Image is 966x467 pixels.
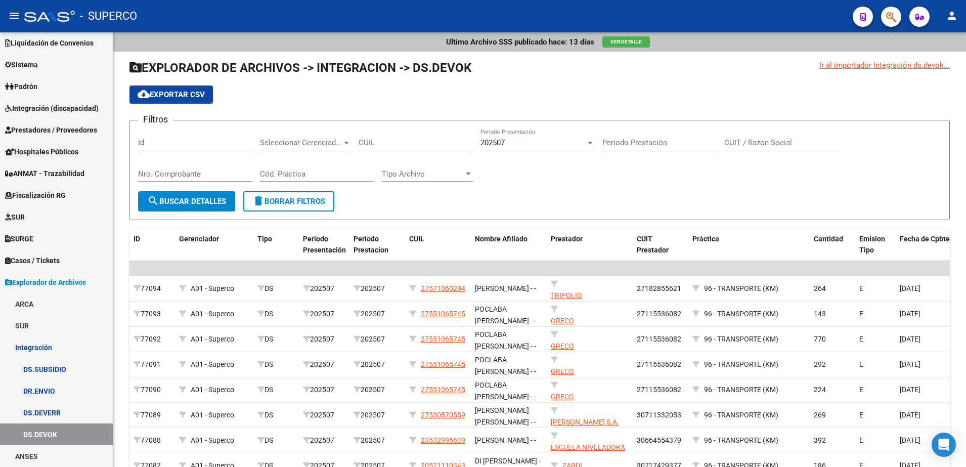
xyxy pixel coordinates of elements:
span: Tipo [257,235,272,243]
span: POCLABA [PERSON_NAME] - - [475,356,536,375]
div: Open Intercom Messenger [932,433,956,457]
span: 30664554379 [637,436,681,444]
span: 27571060294 [421,284,465,292]
div: DS [257,384,295,396]
mat-icon: search [147,195,159,207]
span: Práctica [692,235,719,243]
span: E [859,310,863,318]
mat-icon: person [946,10,958,22]
span: 96 - TRANSPORTE (KM) [704,386,778,394]
span: Integración (discapacidad) [5,103,99,114]
span: Tipo Archivo [382,169,464,179]
p: Ultimo Archivo SSS publicado hace: 13 días [446,36,594,48]
button: Ver Detalle [602,36,650,48]
span: Prestadores / Proveedores [5,124,97,136]
span: 23532995639 [421,436,465,444]
span: 27115536082 [637,310,681,318]
span: 143 [814,310,826,318]
span: Ver Detalle [610,39,642,45]
span: 30711332053 [637,411,681,419]
span: TRIPOLIO [PERSON_NAME] [551,291,605,311]
div: 202507 [354,283,401,294]
button: Exportar CSV [129,86,213,104]
span: 770 [814,335,826,343]
div: 202507 [303,359,345,370]
span: CUIL [409,235,424,243]
datatable-header-cell: Cantidad [810,228,855,262]
div: 77090 [134,384,171,396]
span: Casos / Tickets [5,255,60,266]
mat-icon: cloud_download [138,88,150,100]
span: [DATE] [900,335,920,343]
div: 202507 [354,359,401,370]
span: E [859,335,863,343]
span: [PERSON_NAME] S.A. [551,418,619,426]
span: 202507 [480,138,505,147]
span: SUR [5,211,25,223]
span: SURGE [5,233,33,244]
span: Borrar Filtros [252,197,325,206]
span: 27551065745 [421,386,465,394]
span: Explorador de Archivos [5,277,86,288]
span: 224 [814,386,826,394]
span: E [859,284,863,292]
span: 96 - TRANSPORTE (KM) [704,335,778,343]
div: 77093 [134,308,171,320]
span: EXPLORADOR DE ARCHIVOS -> INTEGRACION -> DS.DEVOK [129,61,471,75]
span: A01 - Superco [191,310,234,318]
span: Liquidación de Convenios [5,37,94,49]
datatable-header-cell: Gerenciador [175,228,253,262]
span: Seleccionar Gerenciador [260,138,342,147]
span: 96 - TRANSPORTE (KM) [704,411,778,419]
datatable-header-cell: ID [129,228,175,262]
span: Sistema [5,59,38,70]
datatable-header-cell: CUIT Prestador [633,228,688,262]
div: 77091 [134,359,171,370]
span: 96 - TRANSPORTE (KM) [704,310,778,318]
datatable-header-cell: Periodo Presentación [299,228,349,262]
span: Prestador [551,235,583,243]
span: CUIT Prestador [637,235,669,254]
div: 202507 [303,308,345,320]
span: Padrón [5,81,37,92]
span: GRECO [PERSON_NAME] [551,393,605,412]
div: 202507 [354,435,401,446]
mat-icon: delete [252,195,265,207]
span: GRECO [PERSON_NAME] [551,317,605,336]
div: DS [257,308,295,320]
span: Buscar Detalles [147,197,226,206]
datatable-header-cell: Prestador [547,228,633,262]
span: 27551065745 [421,310,465,318]
span: [DATE] [900,310,920,318]
div: 202507 [303,333,345,345]
datatable-header-cell: Emision Tipo [855,228,896,262]
span: E [859,436,863,444]
span: A01 - Superco [191,436,234,444]
span: [DATE] [900,411,920,419]
div: DS [257,409,295,421]
span: A01 - Superco [191,386,234,394]
span: 96 - TRANSPORTE (KM) [704,360,778,368]
span: Periodo Prestacion [354,235,388,254]
span: 27551065745 [421,360,465,368]
div: 77089 [134,409,171,421]
span: [PERSON_NAME] [PERSON_NAME] - - [475,406,536,426]
span: [DATE] [900,386,920,394]
span: E [859,386,863,394]
button: Borrar Filtros [243,191,334,211]
span: POCLABA [PERSON_NAME] - - [475,381,536,401]
div: 202507 [354,333,401,345]
span: 27551065745 [421,335,465,343]
span: ANMAT - Trazabilidad [5,168,84,179]
span: POCLABA [PERSON_NAME] - - [475,330,536,350]
span: Gerenciador [179,235,219,243]
span: - SUPERCO [80,5,137,27]
span: ESCUELA NIVELADORA "UN LUGAR PARA VIVIR" [551,443,627,463]
span: [DATE] [900,436,920,444]
span: 264 [814,284,826,292]
div: DS [257,283,295,294]
div: 77092 [134,333,171,345]
div: 77094 [134,283,171,294]
span: [PERSON_NAME] - - [475,436,536,444]
span: 96 - TRANSPORTE (KM) [704,284,778,292]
